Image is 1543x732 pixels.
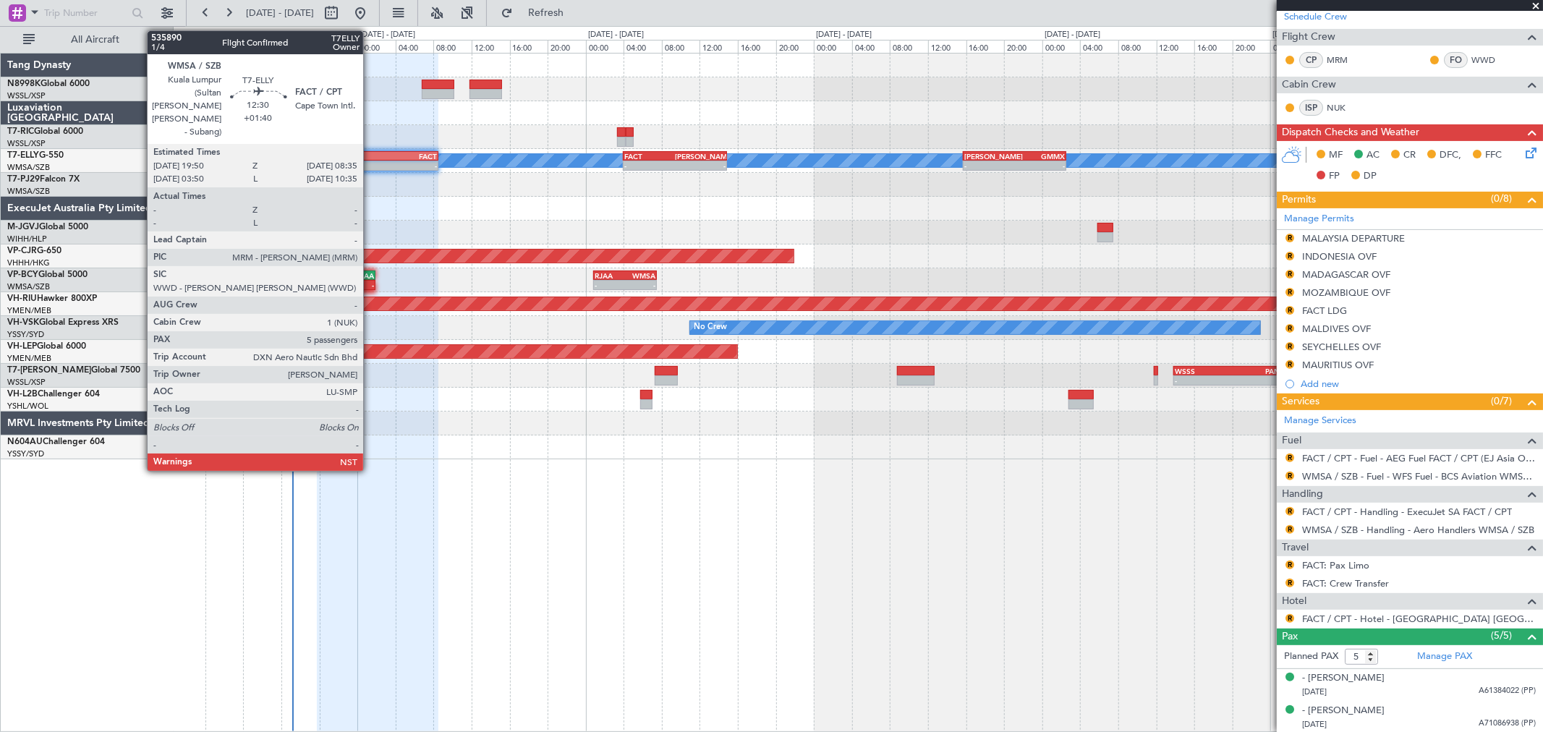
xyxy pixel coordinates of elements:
[586,40,624,53] div: 00:00
[814,40,852,53] div: 00:00
[1194,40,1233,53] div: 16:00
[332,271,374,280] div: RJAA
[7,281,50,292] a: WMSA/SZB
[7,90,46,101] a: WSSL/XSP
[662,40,700,53] div: 08:00
[852,40,890,53] div: 04:00
[1042,40,1081,53] div: 00:00
[1230,376,1285,385] div: -
[1284,10,1347,25] a: Schedule Crew
[7,223,39,231] span: M-JGVJ
[7,448,44,459] a: YSSY/SYD
[1285,454,1294,462] button: R
[176,29,231,41] div: [DATE] - [DATE]
[433,40,472,53] div: 08:00
[1479,685,1536,697] span: A61384022 (PP)
[7,80,41,88] span: N8998K
[1004,40,1042,53] div: 20:00
[675,161,726,170] div: -
[1302,613,1536,625] a: FACT / CPT - Hotel - [GEOGRAPHIC_DATA] [GEOGRAPHIC_DATA] [GEOGRAPHIC_DATA]
[1302,506,1512,518] a: FACT / CPT - Handling - ExecuJet SA FACT / CPT
[928,40,966,53] div: 12:00
[1302,470,1536,482] a: WMSA / SZB - Fuel - WFS Fuel - BCS Aviation WMSA / SZB (EJ Asia Only)
[624,152,675,161] div: FACT
[472,40,510,53] div: 12:00
[1282,433,1301,449] span: Fuel
[964,152,1014,161] div: [PERSON_NAME]
[1282,486,1323,503] span: Handling
[1233,40,1271,53] div: 20:00
[7,247,37,255] span: VP-CJR
[1302,359,1374,371] div: MAURITIUS OVF
[966,40,1005,53] div: 16:00
[7,294,97,303] a: VH-RIUHawker 800XP
[1284,650,1338,664] label: Planned PAX
[1282,593,1306,610] span: Hotel
[1479,718,1536,730] span: A71086938 (PP)
[1080,40,1118,53] div: 04:00
[357,40,396,53] div: 00:00
[548,40,586,53] div: 20:00
[16,28,157,51] button: All Aircraft
[7,271,88,279] a: VP-BCYGlobal 5000
[1015,152,1065,161] div: GMMX
[1282,192,1316,208] span: Permits
[776,40,815,53] div: 20:00
[7,151,64,160] a: T7-ELLYG-550
[7,390,100,399] a: VH-L2BChallenger 604
[1285,324,1294,333] button: R
[1440,148,1461,163] span: DFC,
[7,390,38,399] span: VH-L2B
[7,175,80,184] a: T7-PJ29Falcon 7X
[7,401,48,412] a: YSHL/WOL
[7,80,90,88] a: N8998KGlobal 6000
[7,234,47,244] a: WIHH/HLP
[1302,577,1389,590] a: FACT: Crew Transfer
[694,317,727,339] div: No Crew
[1302,305,1347,317] div: FACT LDG
[1045,29,1100,41] div: [DATE] - [DATE]
[7,186,50,197] a: WMSA/SZB
[1366,148,1380,163] span: AC
[396,40,434,53] div: 04:00
[1284,212,1354,226] a: Manage Permits
[595,271,625,280] div: RJAA
[1285,342,1294,351] button: R
[360,29,415,41] div: [DATE] - [DATE]
[1157,40,1195,53] div: 12:00
[7,305,51,316] a: YMEN/MEB
[246,7,314,20] span: [DATE] - [DATE]
[1285,234,1294,242] button: R
[7,318,39,327] span: VH-VSK
[624,40,662,53] div: 04:00
[1282,540,1309,556] span: Travel
[7,162,50,173] a: WMSA/SZB
[378,161,437,170] div: -
[1302,232,1405,244] div: MALAYSIA DEPARTURE
[318,161,378,170] div: -
[44,2,127,24] input: Trip Number
[625,271,655,280] div: WMSA
[1285,525,1294,534] button: R
[7,366,91,375] span: T7-[PERSON_NAME]
[7,271,38,279] span: VP-BCY
[205,40,244,53] div: 08:00
[494,1,581,25] button: Refresh
[1471,54,1504,67] a: WWD
[1282,124,1419,141] span: Dispatch Checks and Weather
[243,40,281,53] div: 12:00
[7,377,46,388] a: WSSL/XSP
[1282,29,1335,46] span: Flight Crew
[378,152,437,161] div: FACT
[1302,524,1534,536] a: WMSA / SZB - Handling - Aero Handlers WMSA / SZB
[1302,686,1327,697] span: [DATE]
[7,342,86,351] a: VH-LEPGlobal 6000
[320,40,358,53] div: 20:00
[1015,161,1065,170] div: -
[675,152,726,161] div: [PERSON_NAME]
[1285,288,1294,297] button: R
[1403,148,1416,163] span: CR
[1270,40,1309,53] div: 00:00
[1284,414,1356,428] a: Manage Services
[7,353,51,364] a: YMEN/MEB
